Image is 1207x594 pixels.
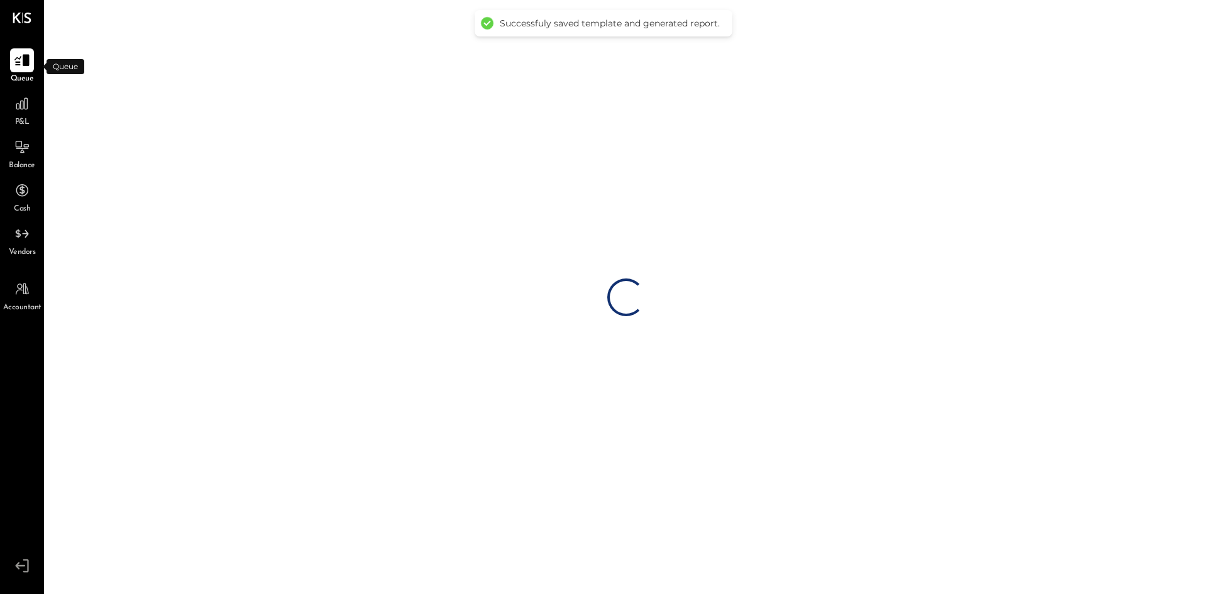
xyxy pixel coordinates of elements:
span: Vendors [9,247,36,258]
a: Accountant [1,277,43,314]
a: Cash [1,179,43,215]
a: Vendors [1,222,43,258]
div: Successfuly saved template and generated report. [500,18,720,29]
a: Queue [1,48,43,85]
span: Cash [14,204,30,215]
span: Balance [9,160,35,172]
div: Queue [47,59,84,74]
span: Accountant [3,302,41,314]
span: P&L [15,117,30,128]
span: Queue [11,74,34,85]
a: Balance [1,135,43,172]
a: P&L [1,92,43,128]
